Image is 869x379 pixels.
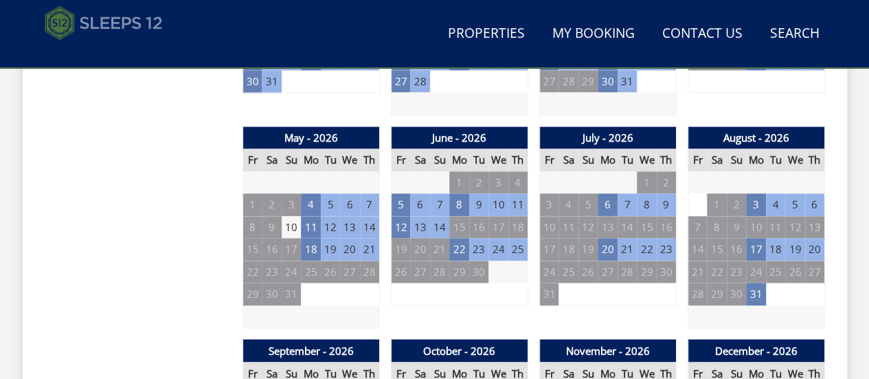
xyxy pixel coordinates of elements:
[508,149,528,171] th: Th
[449,261,469,283] td: 29
[262,216,281,239] td: 9
[391,238,410,261] td: 19
[746,261,765,283] td: 24
[618,261,637,283] td: 28
[688,339,824,362] th: December - 2026
[618,238,637,261] td: 21
[785,216,804,239] td: 12
[707,216,726,239] td: 8
[391,193,410,216] td: 5
[301,261,320,283] td: 25
[688,283,707,305] td: 28
[578,216,598,239] td: 12
[578,70,598,93] td: 29
[340,216,359,239] td: 13
[508,171,528,194] td: 4
[578,238,598,261] td: 19
[488,216,508,239] td: 17
[637,171,656,194] td: 1
[618,193,637,216] td: 7
[301,216,320,239] td: 11
[746,283,765,305] td: 31
[488,149,508,171] th: We
[637,238,656,261] td: 22
[539,283,558,305] td: 31
[598,149,617,171] th: Mo
[242,238,262,261] td: 15
[321,238,340,261] td: 19
[707,261,726,283] td: 22
[262,283,281,305] td: 30
[469,193,488,216] td: 9
[785,261,804,283] td: 26
[242,339,379,362] th: September - 2026
[301,193,320,216] td: 4
[657,171,676,194] td: 2
[282,283,301,305] td: 31
[321,193,340,216] td: 5
[657,19,748,50] a: Contact Us
[618,149,637,171] th: Tu
[805,216,824,239] td: 13
[469,238,488,261] td: 23
[539,193,558,216] td: 3
[469,171,488,194] td: 2
[449,193,469,216] td: 8
[340,261,359,283] td: 27
[657,261,676,283] td: 30
[282,149,301,171] th: Su
[637,261,656,283] td: 29
[688,216,707,239] td: 7
[340,238,359,261] td: 20
[727,261,746,283] td: 23
[301,149,320,171] th: Mo
[766,149,785,171] th: Tu
[360,149,379,171] th: Th
[430,261,449,283] td: 28
[766,216,785,239] td: 11
[539,216,558,239] td: 10
[262,70,281,93] td: 31
[657,238,676,261] td: 23
[360,193,379,216] td: 7
[488,171,508,194] td: 3
[539,261,558,283] td: 24
[766,261,785,283] td: 25
[410,238,429,261] td: 20
[469,261,488,283] td: 30
[508,216,528,239] td: 18
[558,216,578,239] td: 11
[301,238,320,261] td: 18
[360,261,379,283] td: 28
[38,48,182,60] iframe: Customer reviews powered by Trustpilot
[262,149,281,171] th: Sa
[430,238,449,261] td: 21
[746,216,765,239] td: 10
[45,6,163,40] img: Sleeps 12
[578,193,598,216] td: 5
[430,193,449,216] td: 7
[410,216,429,239] td: 13
[282,216,301,239] td: 10
[539,70,558,93] td: 27
[242,283,262,305] td: 29
[805,149,824,171] th: Th
[766,193,785,216] td: 4
[242,149,262,171] th: Fr
[262,261,281,283] td: 23
[637,149,656,171] th: We
[430,149,449,171] th: Su
[449,171,469,194] td: 1
[469,149,488,171] th: Tu
[578,261,598,283] td: 26
[449,238,469,261] td: 22
[727,149,746,171] th: Su
[242,193,262,216] td: 1
[391,149,410,171] th: Fr
[508,238,528,261] td: 25
[805,193,824,216] td: 6
[657,193,676,216] td: 9
[598,238,617,261] td: 20
[727,193,746,216] td: 2
[746,238,765,261] td: 17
